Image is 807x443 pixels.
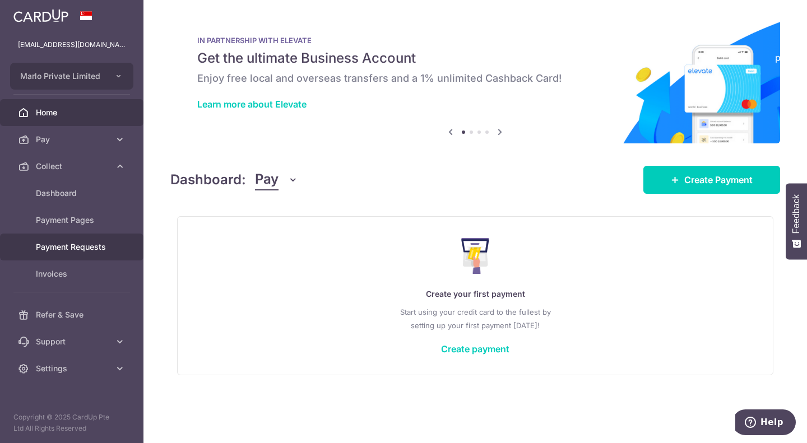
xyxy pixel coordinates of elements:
[200,287,750,301] p: Create your first payment
[36,241,110,253] span: Payment Requests
[13,9,68,22] img: CardUp
[36,134,110,145] span: Pay
[36,309,110,320] span: Refer & Save
[36,214,110,226] span: Payment Pages
[197,49,753,67] h5: Get the ultimate Business Account
[786,183,807,259] button: Feedback - Show survey
[255,169,298,190] button: Pay
[461,238,490,274] img: Make Payment
[170,18,780,143] img: Renovation banner
[18,39,126,50] p: [EMAIL_ADDRESS][DOMAIN_NAME]
[36,268,110,279] span: Invoices
[684,173,753,186] span: Create Payment
[197,72,753,85] h6: Enjoy free local and overseas transfers and a 1% unlimited Cashback Card!
[36,188,110,199] span: Dashboard
[10,63,133,90] button: Marlo Private Limited
[36,107,110,118] span: Home
[441,343,509,355] a: Create payment
[36,161,110,172] span: Collect
[197,99,307,110] a: Learn more about Elevate
[20,71,103,82] span: Marlo Private Limited
[36,336,110,347] span: Support
[36,363,110,374] span: Settings
[197,36,753,45] p: IN PARTNERSHIP WITH ELEVATE
[643,166,780,194] a: Create Payment
[255,169,279,190] span: Pay
[735,409,796,437] iframe: Opens a widget where you can find more information
[791,194,801,234] span: Feedback
[170,170,246,190] h4: Dashboard:
[200,305,750,332] p: Start using your credit card to the fullest by setting up your first payment [DATE]!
